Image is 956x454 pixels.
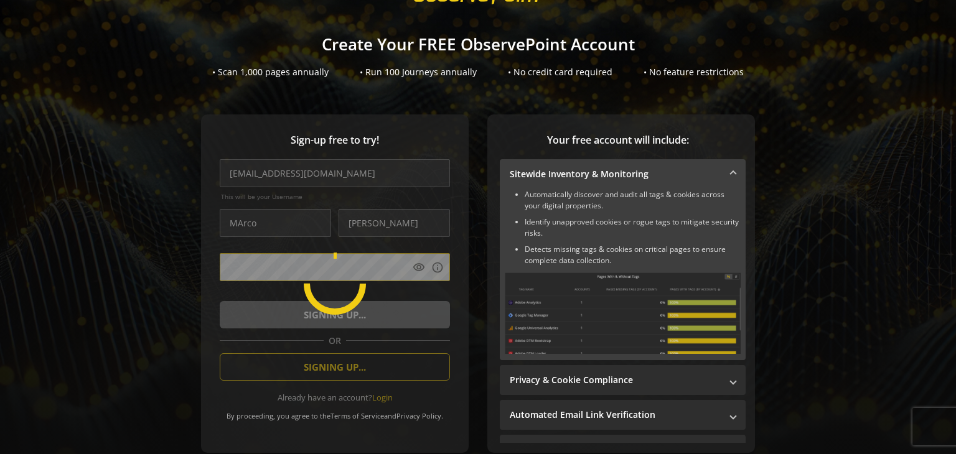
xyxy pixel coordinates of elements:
li: Identify unapproved cookies or rogue tags to mitigate security risks. [525,216,741,239]
a: Privacy Policy [396,411,441,420]
mat-panel-title: Automated Email Link Verification [510,409,721,421]
mat-expansion-panel-header: Sitewide Inventory & Monitoring [500,159,746,189]
mat-expansion-panel-header: Privacy & Cookie Compliance [500,365,746,395]
div: By proceeding, you agree to the and . [220,403,450,420]
mat-expansion-panel-header: Automated Email Link Verification [500,400,746,430]
div: • No feature restrictions [644,66,744,78]
li: Automatically discover and audit all tags & cookies across your digital properties. [525,189,741,211]
mat-panel-title: Sitewide Inventory & Monitoring [510,168,721,180]
a: Terms of Service [330,411,384,420]
div: • Run 100 Journeys annually [360,66,477,78]
span: Your free account will include: [500,133,736,147]
img: Sitewide Inventory & Monitoring [505,272,741,354]
div: • Scan 1,000 pages annually [212,66,329,78]
span: Sign-up free to try! [220,133,450,147]
mat-panel-title: Privacy & Cookie Compliance [510,374,721,386]
li: Detects missing tags & cookies on critical pages to ensure complete data collection. [525,244,741,266]
div: • No credit card required [508,66,612,78]
div: Sitewide Inventory & Monitoring [500,189,746,360]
